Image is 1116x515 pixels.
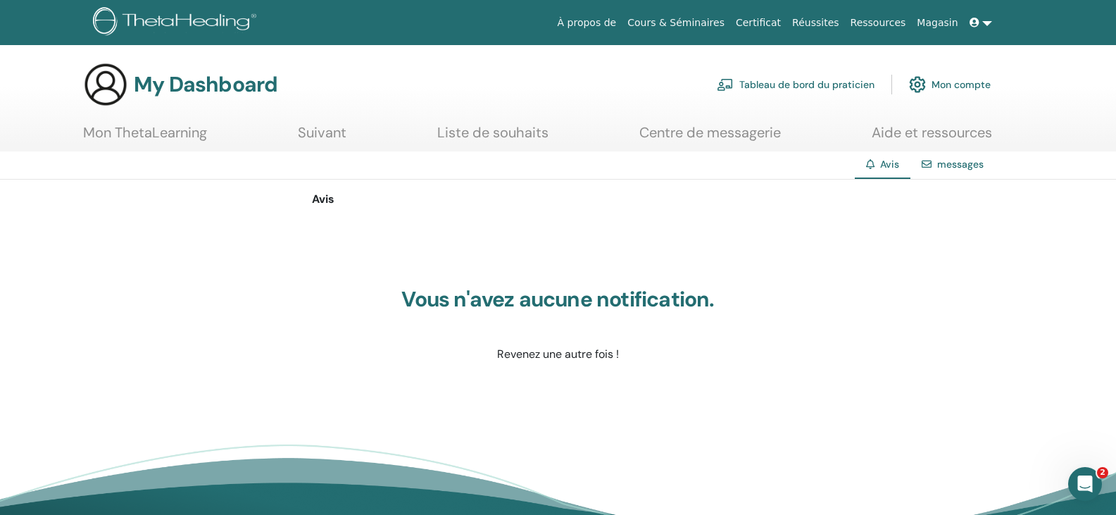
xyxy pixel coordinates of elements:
[312,191,805,208] p: Avis
[1068,467,1102,501] iframe: Intercom live chat
[639,124,781,151] a: Centre de messagerie
[717,78,734,91] img: chalkboard-teacher.svg
[717,69,874,100] a: Tableau de bord du praticien
[909,73,926,97] img: cog.svg
[382,287,734,312] h3: Vous n'avez aucune notification.
[552,10,622,36] a: À propos de
[1097,467,1108,478] span: 2
[880,158,899,170] span: Avis
[622,10,730,36] a: Cours & Séminaires
[93,7,261,39] img: logo.png
[83,124,207,151] a: Mon ThetaLearning
[134,72,277,97] h3: My Dashboard
[83,62,128,107] img: generic-user-icon.jpg
[872,124,992,151] a: Aide et ressources
[937,158,984,170] a: messages
[437,124,548,151] a: Liste de souhaits
[909,69,991,100] a: Mon compte
[845,10,912,36] a: Ressources
[298,124,346,151] a: Suivant
[786,10,844,36] a: Réussites
[730,10,786,36] a: Certificat
[911,10,963,36] a: Magasin
[382,346,734,363] p: Revenez une autre fois !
